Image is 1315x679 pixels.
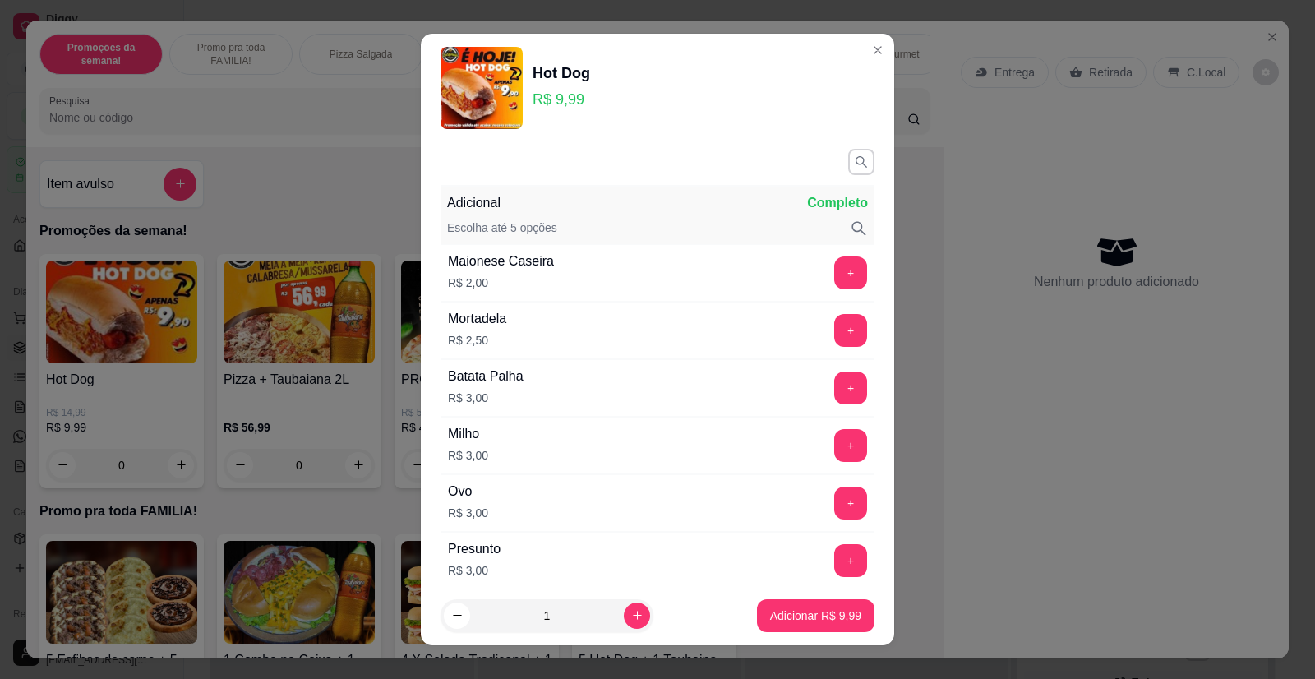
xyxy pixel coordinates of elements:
button: decrease-product-quantity [444,603,470,629]
div: Milho [448,424,488,444]
div: Maionese Caseira [448,252,554,271]
div: Ovo [448,482,488,501]
p: R$ 2,00 [448,275,554,291]
p: Escolha até 5 opções [447,219,557,238]
p: R$ 3,00 [448,447,488,464]
div: Hot Dog [533,62,590,85]
p: R$ 3,00 [448,390,524,406]
button: Close [865,37,891,63]
img: product-image [441,47,523,129]
button: Adicionar R$ 9,99 [757,599,874,632]
div: Presunto [448,539,501,559]
button: increase-product-quantity [624,603,650,629]
p: R$ 3,00 [448,562,501,579]
div: Mortadela [448,309,506,329]
button: add [834,314,867,347]
p: Completo [807,193,868,213]
div: Batata Palha [448,367,524,386]
p: R$ 3,00 [448,505,488,521]
button: add [834,372,867,404]
button: add [834,544,867,577]
button: add [834,487,867,520]
p: Adicionar R$ 9,99 [770,607,861,624]
p: R$ 2,50 [448,332,506,349]
p: R$ 9,99 [533,88,590,111]
button: add [834,429,867,462]
button: add [834,256,867,289]
p: Adicional [447,193,501,213]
